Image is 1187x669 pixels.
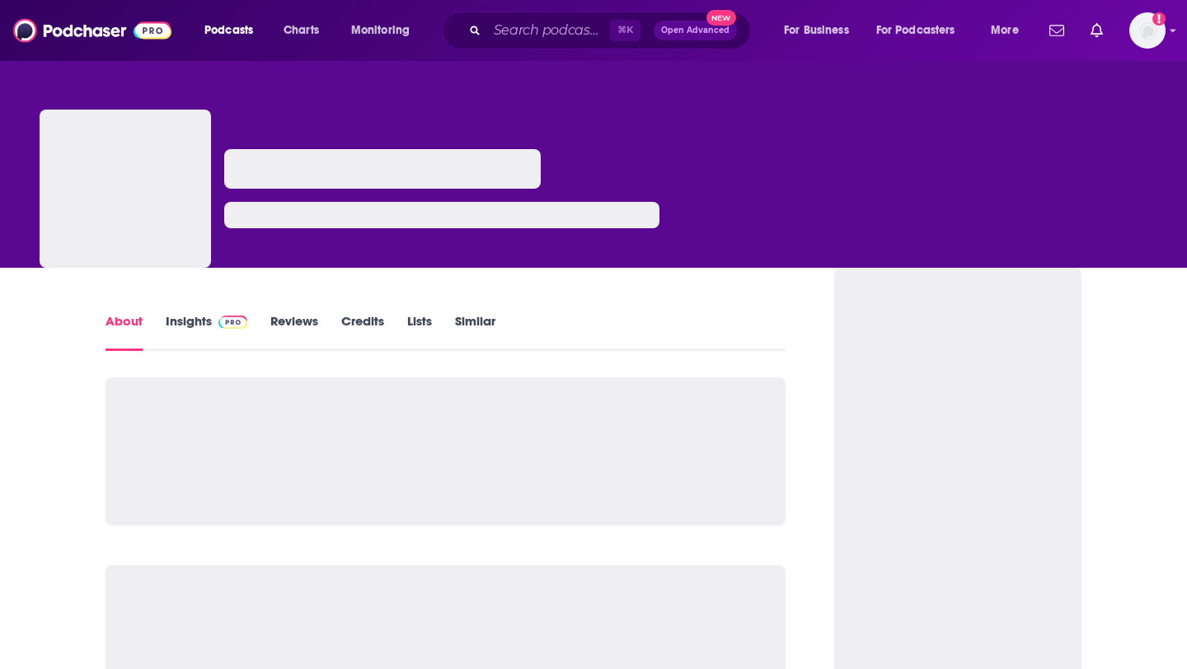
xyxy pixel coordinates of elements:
[1084,16,1110,44] a: Show notifications dropdown
[991,19,1019,42] span: More
[166,313,247,351] a: InsightsPodchaser Pro
[654,21,737,40] button: Open AdvancedNew
[218,316,247,329] img: Podchaser Pro
[457,12,767,49] div: Search podcasts, credits, & more...
[407,313,432,351] a: Lists
[341,313,384,351] a: Credits
[1043,16,1071,44] a: Show notifications dropdown
[979,17,1039,44] button: open menu
[284,19,319,42] span: Charts
[866,17,979,44] button: open menu
[340,17,431,44] button: open menu
[193,17,274,44] button: open menu
[1152,12,1166,26] svg: Add a profile image
[270,313,318,351] a: Reviews
[784,19,849,42] span: For Business
[455,313,495,351] a: Similar
[1129,12,1166,49] span: Logged in as elliesachs09
[351,19,410,42] span: Monitoring
[1129,12,1166,49] img: User Profile
[661,26,730,35] span: Open Advanced
[204,19,253,42] span: Podcasts
[487,17,610,44] input: Search podcasts, credits, & more...
[1129,12,1166,49] button: Show profile menu
[772,17,870,44] button: open menu
[13,15,171,46] img: Podchaser - Follow, Share and Rate Podcasts
[273,17,329,44] a: Charts
[106,313,143,351] a: About
[876,19,955,42] span: For Podcasters
[706,10,736,26] span: New
[610,20,640,41] span: ⌘ K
